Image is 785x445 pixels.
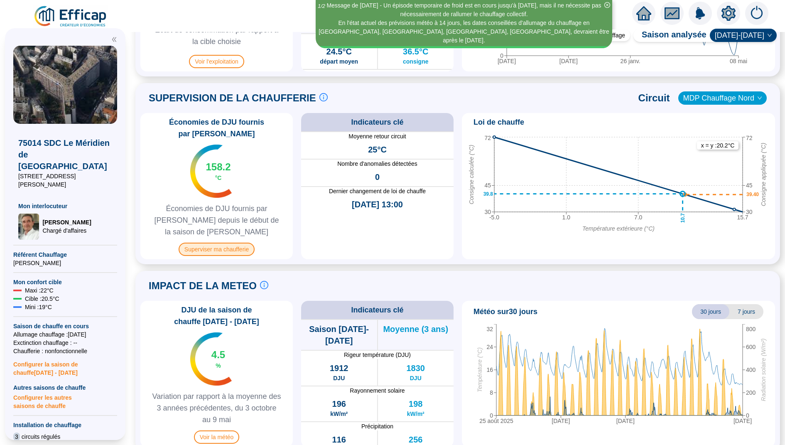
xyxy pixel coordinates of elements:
[746,135,753,141] tspan: 72
[760,143,767,206] tspan: Consigne appliquée (°C)
[301,323,377,347] span: Saison [DATE]-[DATE]
[486,344,493,350] tspan: 24
[483,191,493,197] text: 39.8
[260,281,268,289] span: info-circle
[746,209,753,215] tspan: 30
[301,351,454,359] span: Rigeur température (DJU)
[42,218,91,226] span: [PERSON_NAME]
[318,3,325,9] i: 1 / 2
[18,137,112,172] span: 75014 SDC Le Méridien de [GEOGRAPHIC_DATA]
[634,214,643,221] tspan: 7.0
[13,347,117,355] span: Chaufferie : non fonctionnelle
[730,58,747,64] tspan: 08 mai
[216,361,221,370] span: %
[746,182,753,189] tspan: 45
[486,326,493,332] tspan: 32
[13,384,117,392] span: Autres saisons de chauffe
[638,91,670,105] span: Circuit
[144,203,289,238] span: Économies de DJU fournis par [PERSON_NAME] depuis le début de la saison de [PERSON_NAME]
[582,225,655,232] tspan: Température extérieure (°C)
[352,199,403,210] span: [DATE] 13:00
[301,187,454,195] span: Dernier changement de loi de chauffe
[317,19,611,45] div: En l'état actuel des prévisions météo à 14 jours, les dates conseillées d'allumage du chauffage e...
[486,366,493,373] tspan: 16
[368,144,387,155] span: 25°C
[13,355,117,377] span: Configurer la saison de chauffe [DATE] - [DATE]
[715,29,772,42] span: 2024-2025
[498,58,516,64] tspan: [DATE]
[144,116,289,140] span: Économies de DJU fournis par [PERSON_NAME]
[13,259,117,267] span: [PERSON_NAME]
[692,304,729,319] span: 30 jours
[215,174,222,182] span: °C
[326,46,352,57] span: 24.5°C
[683,92,762,104] span: MDP Chauffage Nord
[351,116,403,128] span: Indicateurs clé
[317,1,611,19] div: Message de [DATE] - Un épisode temporaire de froid est en cours jusqu'à [DATE], mais il ne nécess...
[484,182,491,189] tspan: 45
[206,160,231,174] span: 158.2
[33,5,108,28] img: efficap energie logo
[375,171,380,183] span: 0
[633,29,706,42] span: Saison analysée
[211,348,225,361] span: 4.5
[403,57,428,66] span: consigne
[559,58,578,64] tspan: [DATE]
[189,55,244,68] span: Voir l'exploitation
[301,70,454,78] span: MDP Chauffage Sud
[616,418,635,424] tspan: [DATE]
[22,433,60,441] span: circuits régulés
[746,366,756,373] tspan: 400
[25,286,54,295] span: Maxi : 22 °C
[746,412,749,419] tspan: 0
[473,116,524,128] span: Loi de chauffe
[18,202,112,210] span: Mon interlocuteur
[476,347,483,392] tspan: Température (°C)
[190,332,232,386] img: indicateur températures
[562,214,571,221] tspan: 1.0
[190,145,232,198] img: indicateur températures
[468,145,475,204] tspan: Consigne calculée (°C)
[13,421,117,429] span: Installation de chauffage
[733,418,752,424] tspan: [DATE]
[149,91,316,105] span: SUPERVISION DE LA CHAUFFERIE
[552,418,570,424] tspan: [DATE]
[13,278,117,286] span: Mon confort cible
[729,304,763,319] span: 7 jours
[25,303,52,311] span: Mini : 19 °C
[490,412,493,419] tspan: 0
[490,389,493,396] tspan: 8
[737,214,748,221] tspan: 15.7
[746,192,759,197] text: 39.40
[144,391,289,425] span: Variation par rapport à la moyenne des 3 années précédentes, du 3 octobre au 9 mai
[194,430,240,444] span: Voir la météo
[500,52,503,59] tspan: 0
[680,213,686,223] text: 10.7
[25,295,59,303] span: Cible : 20.5 °C
[604,2,610,8] span: close-circle
[18,214,39,240] img: Chargé d'affaires
[13,330,117,339] span: Allumage chauffage : [DATE]
[144,24,289,47] span: Ecart de consommation par rapport à la cible choisie
[13,433,20,441] span: 3
[746,326,756,332] tspan: 800
[144,304,289,327] span: DJU de la saison de chauffe [DATE] - [DATE]
[407,362,425,374] span: 1830
[409,398,422,410] span: 198
[636,6,651,21] span: home
[351,304,403,316] span: Indicateurs clé
[332,398,346,410] span: 196
[13,322,117,330] span: Saison de chauffe en cours
[179,243,255,256] span: Superviser ma chaufferie
[18,172,112,189] span: [STREET_ADDRESS][PERSON_NAME]
[42,226,91,235] span: Chargé d'affaires
[767,33,772,38] span: down
[760,338,767,401] tspan: Radiation solaire (W/m²)
[301,34,454,42] span: MDP Chauffage Nord
[301,160,454,168] span: Nombre d'anomalies détectées
[479,418,513,424] tspan: 25 août 2025
[13,251,117,259] span: Référent Chauffage
[621,58,640,64] tspan: 26 janv.
[484,209,491,215] tspan: 30
[407,410,424,418] span: kW/m²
